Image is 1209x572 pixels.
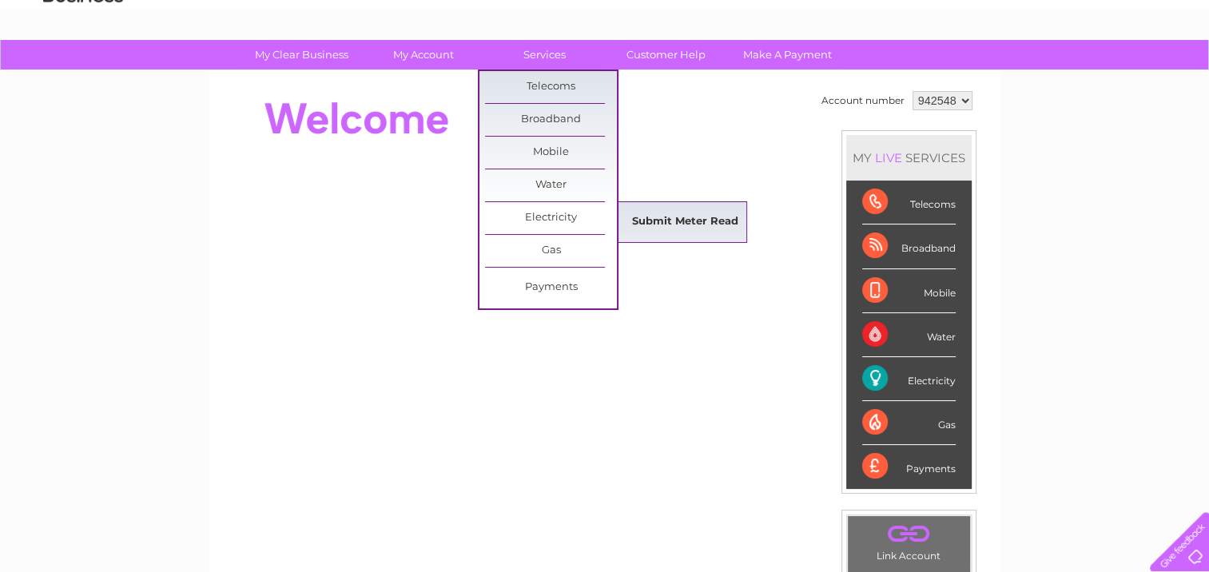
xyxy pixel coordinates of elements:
a: Make A Payment [722,40,853,70]
a: . [852,520,966,548]
a: Blog [1070,68,1093,80]
div: Clear Business is a trading name of Verastar Limited (registered in [GEOGRAPHIC_DATA] No. 3667643... [228,9,983,77]
a: Customer Help [600,40,732,70]
a: Water [485,169,617,201]
a: Gas [485,235,617,267]
a: 0333 014 3131 [908,8,1018,28]
a: Mobile [485,137,617,169]
a: My Clear Business [236,40,368,70]
a: Submit Meter Read [619,206,751,238]
a: Electricity [485,202,617,234]
td: Link Account [847,515,971,566]
img: logo.png [42,42,124,90]
div: Payments [862,445,956,488]
div: Electricity [862,357,956,401]
a: Payments [485,272,617,304]
a: Water [928,68,958,80]
a: Log out [1156,68,1194,80]
a: Telecoms [485,71,617,103]
div: Broadband [862,224,956,268]
a: Telecoms [1012,68,1060,80]
a: My Account [357,40,489,70]
a: Broadband [485,104,617,136]
a: Energy [968,68,1003,80]
td: Account number [817,87,909,114]
div: LIVE [872,150,905,165]
div: MY SERVICES [846,135,972,181]
div: Mobile [862,269,956,313]
a: Services [479,40,610,70]
a: Contact [1103,68,1142,80]
div: Gas [862,401,956,445]
div: Water [862,313,956,357]
div: Telecoms [862,181,956,224]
